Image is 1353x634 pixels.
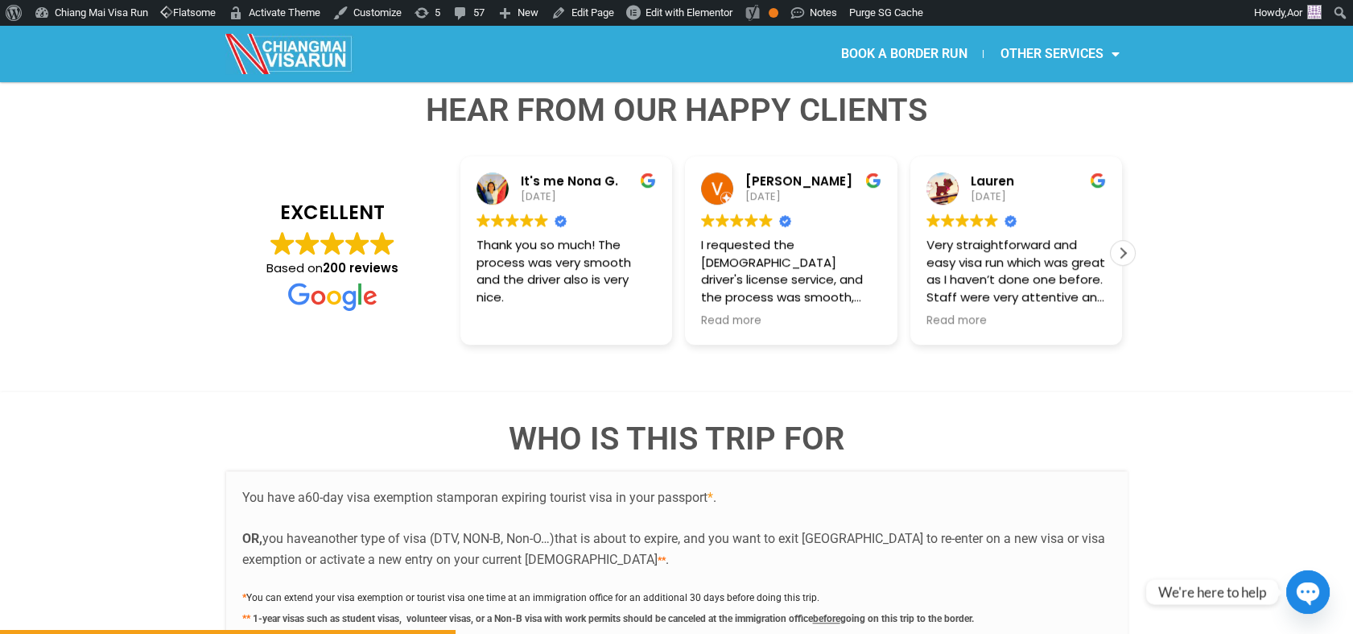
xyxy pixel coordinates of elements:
span: 1-year visas such as student visas, volunteer visas, or a Non-B visa with work permits should be ... [253,613,813,624]
div: Next review [1111,241,1135,265]
div: Very straightforward and easy visa run which was great as I haven’t done one before. Staff were v... [926,236,1107,306]
h4: Hear from Our Happy Clients [218,94,1136,126]
div: It's me Nona G. [521,172,657,189]
a: BOOK A BORDER RUN [824,35,983,73]
img: Google [970,213,984,227]
span: Edit with Elementor [646,6,732,19]
img: Google [320,231,344,255]
div: [PERSON_NAME] [745,172,881,189]
span: you have [262,531,314,546]
span: Read more [926,313,987,329]
div: [DATE] [971,189,1107,204]
img: Google [491,213,505,227]
img: Google [745,213,758,227]
a: OTHER SERVICES [984,35,1135,73]
img: Google [759,213,773,227]
div: Thank you so much! The process was very smooth and the driver also is very nice. [476,236,657,306]
div: [DATE] [521,189,657,204]
span: that is about to expire, and you want to exit [GEOGRAPHIC_DATA] to re-enter on a new visa or visa... [242,531,1105,567]
img: Google [730,213,744,227]
img: Google [476,213,490,227]
img: Google [926,213,940,227]
nav: Menu [676,35,1135,73]
span: or [472,490,484,505]
div: I requested the [DEMOGRAPHIC_DATA] driver's license service, and the process was smooth, professi... [701,236,881,306]
span: Read more [701,313,761,329]
h4: WHO IS THIS TRIP FOR [226,423,1128,455]
img: Google [941,213,955,227]
img: Google [295,231,320,255]
span: . [707,490,716,505]
img: Google [716,213,729,227]
img: Google [701,213,715,227]
div: OK [769,8,778,18]
img: It's me Nona G. profile picture [476,172,509,205]
img: Google [288,283,377,311]
span: Based on [266,259,398,276]
img: Google [534,213,548,227]
strong: 200 reviews [323,259,398,276]
img: Google [505,213,519,227]
span: going on this trip to the border. [840,613,974,624]
u: before [813,613,840,624]
strong: EXCELLENT [234,199,431,226]
span: You can extend your visa exemption or tourist visa one time at an immigration office for an addit... [246,592,819,603]
span: Aor [1287,6,1302,19]
p: You have a [242,487,1112,570]
b: OR, [242,531,262,546]
img: Google [520,213,534,227]
img: Google [955,213,969,227]
img: Victor A profile picture [701,172,733,205]
img: Google [345,231,369,255]
span: another type of visa (DTV, NON-B, Non-O…) [314,531,555,546]
span: 60-day visa exemption stamp [305,490,472,505]
img: Lauren profile picture [926,172,959,205]
span: an expiring tourist visa in your passport [484,490,707,505]
img: Google [984,213,998,227]
div: [DATE] [745,189,881,204]
div: Lauren [971,172,1107,189]
span: . [666,552,669,567]
img: Google [270,231,295,255]
img: Google [370,231,394,255]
